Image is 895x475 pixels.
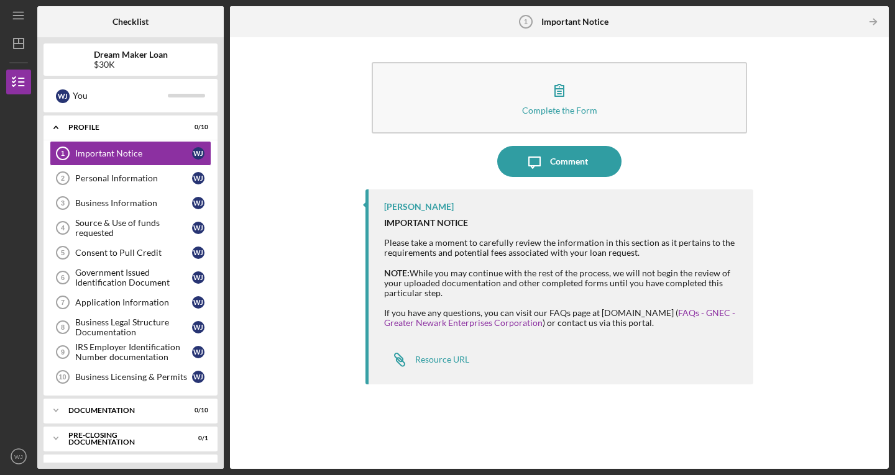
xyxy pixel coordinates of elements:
[61,150,65,157] tspan: 1
[192,222,204,234] div: W J
[94,60,168,70] div: $30K
[50,265,211,290] a: 6Government Issued Identification DocumentWJ
[56,89,70,103] div: W J
[61,348,65,356] tspan: 9
[61,199,65,207] tspan: 3
[186,124,208,131] div: 0 / 10
[192,172,204,184] div: W J
[50,315,211,340] a: 8Business Legal Structure DocumentationWJ
[186,407,208,414] div: 0 / 10
[192,296,204,309] div: W J
[75,297,192,307] div: Application Information
[50,141,211,166] a: 1Important NoticeWJ
[384,218,741,258] div: Please take a moment to carefully review the information in this section as it pertains to the re...
[415,355,469,364] div: Resource URL
[14,453,23,460] text: WJ
[524,18,528,25] tspan: 1
[50,290,211,315] a: 7Application InformationWJ
[94,50,168,60] b: Dream Maker Loan
[73,85,168,106] div: You
[68,432,177,446] div: Pre-Closing Documentation
[6,444,31,469] button: WJ
[50,364,211,389] a: 10Business Licensing & PermitsWJ
[192,247,204,259] div: W J
[384,268,410,278] strong: NOTE:
[61,174,65,182] tspan: 2
[192,371,204,383] div: W J
[75,342,192,362] div: IRS Employer Identification Number documentation
[68,407,177,414] div: Documentation
[50,166,211,191] a: 2Personal InformationWJ
[112,17,149,27] b: Checklist
[75,248,192,258] div: Consent to Pull Credit
[541,17,608,27] b: Important Notice
[75,268,192,287] div: Government Issued Identification Document
[75,198,192,208] div: Business Information
[50,191,211,215] a: 3Business InformationWJ
[384,217,468,228] strong: IMPORTANT NOTICE
[522,106,597,115] div: Complete the Form
[50,340,211,364] a: 9IRS Employer Identification Number documentationWJ
[192,321,204,333] div: W J
[192,197,204,209] div: W J
[384,347,469,372] a: Resource URL
[75,218,192,238] div: Source & Use of funds requested
[50,215,211,240] a: 4Source & Use of funds requestedWJ
[50,240,211,265] a: 5Consent to Pull CreditWJ
[75,148,192,158] div: Important Notice
[61,224,65,232] tspan: 4
[61,249,65,256] tspan: 5
[61,323,65,331] tspan: 8
[61,274,65,281] tspan: 6
[384,307,735,328] a: FAQs - GNEC - Greater Newark Enterprises Corporation
[75,372,192,382] div: Business Licensing & Permits
[372,62,747,133] button: Complete the Form
[186,435,208,442] div: 0 / 1
[384,268,741,338] div: While you may continue with the rest of the process, we will not begin the review of your uploade...
[75,173,192,183] div: Personal Information
[61,299,65,306] tspan: 7
[497,146,622,177] button: Comment
[384,202,454,212] div: [PERSON_NAME]
[192,271,204,284] div: W J
[550,146,588,177] div: Comment
[75,317,192,337] div: Business Legal Structure Documentation
[192,346,204,358] div: W J
[58,373,66,381] tspan: 10
[192,147,204,160] div: W J
[68,124,177,131] div: Profile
